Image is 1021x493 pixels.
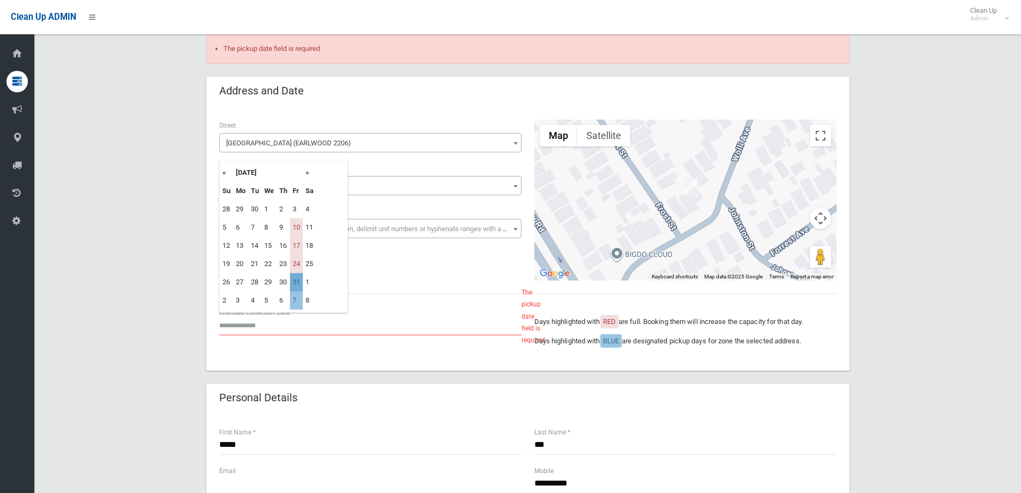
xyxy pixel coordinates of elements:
button: Map camera controls [810,208,831,229]
th: Tu [248,182,262,200]
td: 3 [290,200,303,218]
div: 57 Wolli Avenue, EARLWOOD NSW 2206 [685,178,698,196]
span: Clean Up [965,6,1008,23]
td: 7 [290,291,303,310]
td: 30 [277,273,290,291]
span: Select the unit number from the dropdown, delimit unit numbers or hyphenate ranges with a comma [226,225,526,233]
td: 6 [277,291,290,310]
td: 12 [220,237,233,255]
span: 57 [222,179,519,194]
button: Show street map [540,125,577,146]
td: 6 [233,218,248,237]
span: Wolli Avenue (EARLWOOD 2206) [222,136,519,151]
td: 14 [248,237,262,255]
a: Open this area in Google Maps (opens a new window) [537,267,572,281]
button: Toggle fullscreen view [810,125,831,146]
td: 8 [262,218,277,237]
span: BLUE [603,337,619,345]
span: Wolli Avenue (EARLWOOD 2206) [219,133,521,152]
th: Mo [233,182,248,200]
td: 2 [220,291,233,310]
p: Days highlighted with are full. Booking them will increase the capacity for that day. [534,315,837,328]
td: 18 [303,237,316,255]
button: Show satellite imagery [577,125,630,146]
td: 21 [248,255,262,273]
td: 24 [290,255,303,273]
th: [DATE] [233,164,303,182]
td: 2 [277,200,290,218]
a: Report a map error [791,274,833,279]
header: Address and Date [206,80,317,101]
span: 57 [219,176,521,195]
td: 8 [303,291,316,310]
td: 29 [233,200,248,218]
th: Su [220,182,233,200]
span: Map data ©2025 Google [704,274,763,279]
td: 4 [248,291,262,310]
th: Th [277,182,290,200]
td: 31 [290,273,303,291]
th: We [262,182,277,200]
td: 17 [290,237,303,255]
td: 28 [248,273,262,291]
td: 3 [233,291,248,310]
td: 5 [262,291,277,310]
small: Admin [970,14,997,23]
td: 13 [233,237,248,255]
td: 30 [248,200,262,218]
span: Clean Up ADMIN [11,12,76,22]
button: Keyboard shortcuts [652,273,698,281]
button: Drag Pegman onto the map to open Street View [810,246,831,268]
td: 26 [220,273,233,291]
td: 23 [277,255,290,273]
td: 20 [233,255,248,273]
td: 25 [303,255,316,273]
td: 28 [220,200,233,218]
header: Personal Details [206,387,310,408]
td: 1 [303,273,316,291]
td: 29 [262,273,277,291]
td: 5 [220,218,233,237]
td: 4 [303,200,316,218]
td: 10 [290,218,303,237]
span: RED [603,318,616,326]
td: 19 [220,255,233,273]
td: 27 [233,273,248,291]
td: 1 [262,200,277,218]
li: The pickup date field is required [223,42,841,55]
img: Google [537,267,572,281]
th: « [220,164,233,182]
th: Fr [290,182,303,200]
td: 22 [262,255,277,273]
td: 9 [277,218,290,237]
th: » [303,164,316,182]
th: Sa [303,182,316,200]
p: Days highlighted with are designated pickup days for zone the selected address. [534,335,837,348]
a: Terms (opens in new tab) [769,274,784,279]
td: 7 [248,218,262,237]
span: The pickup date field is required [521,286,545,346]
td: 15 [262,237,277,255]
td: 16 [277,237,290,255]
td: 11 [303,218,316,237]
